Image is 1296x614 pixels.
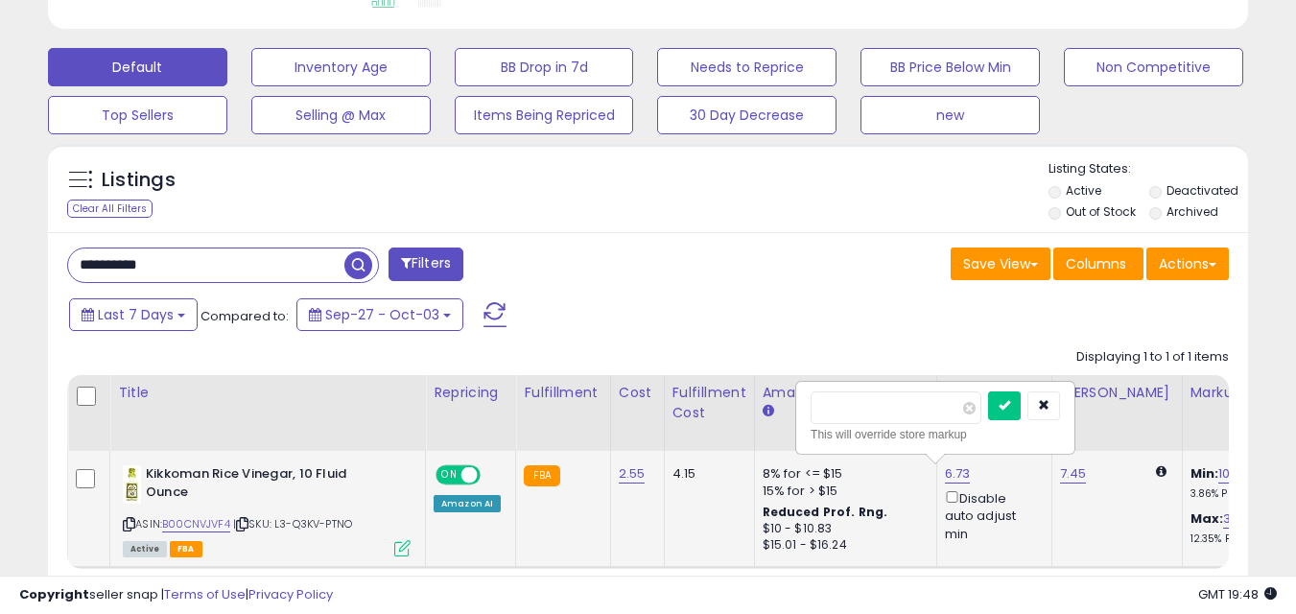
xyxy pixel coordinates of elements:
button: Save View [951,248,1050,280]
b: Max: [1190,509,1224,528]
a: 7.45 [1060,464,1087,484]
a: B00CNVJVF4 [162,516,230,532]
div: Disable auto adjust min [945,487,1037,543]
a: 2.55 [619,464,646,484]
div: Cost [619,383,656,403]
button: Items Being Repriced [455,96,634,134]
div: ASIN: [123,465,411,555]
button: Default [48,48,227,86]
div: 8% for <= $15 [763,465,922,483]
button: BB Price Below Min [860,48,1040,86]
b: Reduced Prof. Rng. [763,504,888,520]
button: Selling @ Max [251,96,431,134]
span: Sep-27 - Oct-03 [325,305,439,324]
a: 10.20 [1218,464,1249,484]
div: Clear All Filters [67,200,153,218]
b: Min: [1190,464,1219,483]
span: OFF [478,467,508,484]
button: 30 Day Decrease [657,96,837,134]
label: Active [1066,182,1101,199]
button: Filters [389,248,463,281]
p: Listing States: [1049,160,1248,178]
img: 41WCjCLplnL._SL40_.jpg [123,465,141,504]
div: 4.15 [672,465,740,483]
span: 2025-10-11 19:48 GMT [1198,585,1277,603]
small: Amazon Fees. [763,403,774,420]
strong: Copyright [19,585,89,603]
span: All listings currently available for purchase on Amazon [123,541,167,557]
button: Inventory Age [251,48,431,86]
button: Last 7 Days [69,298,198,331]
div: Fulfillment [524,383,601,403]
span: Columns [1066,254,1126,273]
button: Sep-27 - Oct-03 [296,298,463,331]
button: Columns [1053,248,1143,280]
div: Amazon Fees [763,383,929,403]
a: Privacy Policy [248,585,333,603]
a: 36.08 [1223,509,1258,529]
div: Repricing [434,383,507,403]
span: Last 7 Days [98,305,174,324]
h5: Listings [102,167,176,194]
span: FBA [170,541,202,557]
div: Amazon AI [434,495,501,512]
button: new [860,96,1040,134]
span: Compared to: [200,307,289,325]
div: Title [118,383,417,403]
div: seller snap | | [19,586,333,604]
button: Top Sellers [48,96,227,134]
label: Out of Stock [1066,203,1136,220]
div: Displaying 1 to 1 of 1 items [1076,348,1229,366]
div: Fulfillment Cost [672,383,746,423]
div: $10 - $10.83 [763,521,922,537]
label: Deactivated [1166,182,1238,199]
button: Needs to Reprice [657,48,837,86]
b: Kikkoman Rice Vinegar, 10 Fluid Ounce [146,465,379,506]
button: BB Drop in 7d [455,48,634,86]
a: 6.73 [945,464,971,484]
button: Non Competitive [1064,48,1243,86]
div: [PERSON_NAME] [1060,383,1174,403]
span: | SKU: L3-Q3KV-PTNO [233,516,352,531]
a: Terms of Use [164,585,246,603]
div: 15% for > $15 [763,483,922,500]
div: This will override store markup [811,425,1060,444]
button: Actions [1146,248,1229,280]
small: FBA [524,465,559,486]
span: ON [437,467,461,484]
label: Archived [1166,203,1218,220]
div: $15.01 - $16.24 [763,537,922,554]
